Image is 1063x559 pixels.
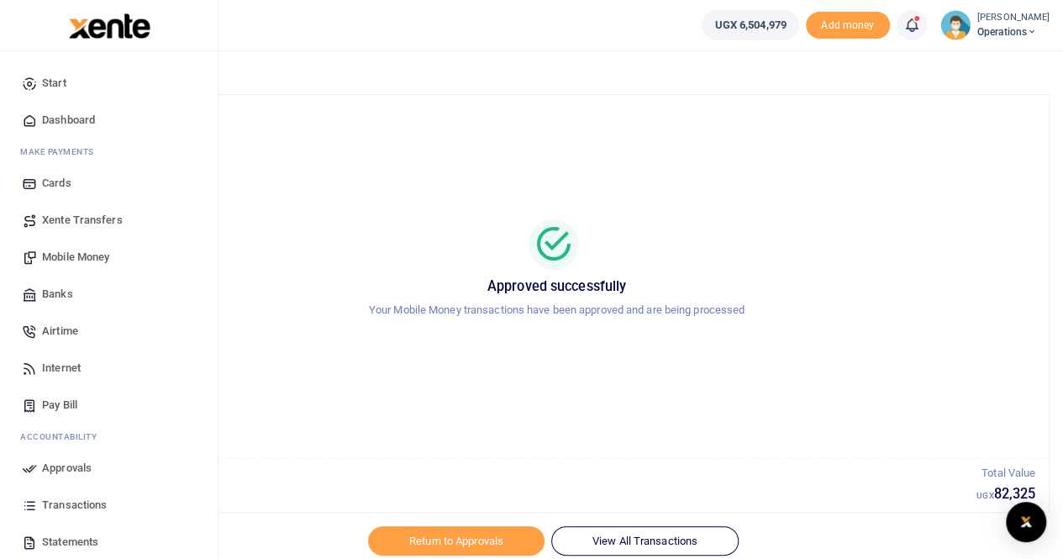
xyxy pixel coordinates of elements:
a: Banks [13,276,204,313]
li: Wallet ballance [695,10,805,40]
a: Cards [13,165,204,202]
span: Airtime [42,323,78,340]
span: Internet [42,360,81,377]
span: Statements [42,534,98,551]
small: UGX [976,491,993,500]
a: Start [13,65,204,102]
a: Internet [13,350,204,387]
div: Open Intercom Messenger [1006,502,1046,542]
span: Start [42,75,66,92]
span: Banks [42,286,73,303]
span: Dashboard [42,112,95,129]
a: profile-user [PERSON_NAME] Operations [940,10,1050,40]
span: Approvals [42,460,92,477]
p: Total Value [976,465,1035,483]
img: profile-user [940,10,971,40]
a: Transactions [13,487,204,524]
a: Pay Bill [13,387,204,424]
li: Ac [13,424,204,450]
li: M [13,139,204,165]
span: Transactions [42,497,107,514]
a: Add money [806,18,890,30]
p: Your Mobile Money transactions have been approved and are being processed [85,302,1029,319]
a: logo-small logo-large logo-large [67,18,150,31]
h5: 1 [78,486,976,503]
span: Xente Transfers [42,212,123,229]
span: countability [33,430,97,443]
span: UGX 6,504,979 [714,17,786,34]
img: logo-large [69,13,150,39]
p: Total Transactions [78,465,976,483]
span: Cards [42,175,71,192]
small: [PERSON_NAME] [977,11,1050,25]
span: Pay Bill [42,397,77,414]
a: Return to Approvals [368,526,545,555]
a: View All Transactions [551,526,739,555]
span: Mobile Money [42,249,109,266]
a: Approvals [13,450,204,487]
span: ake Payments [29,145,94,158]
a: Xente Transfers [13,202,204,239]
li: Toup your wallet [806,12,890,40]
h5: Approved successfully [85,278,1029,295]
a: Dashboard [13,102,204,139]
span: Add money [806,12,890,40]
a: Mobile Money [13,239,204,276]
h5: 82,325 [976,486,1035,503]
a: UGX 6,504,979 [702,10,798,40]
span: Operations [977,24,1050,40]
a: Airtime [13,313,204,350]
